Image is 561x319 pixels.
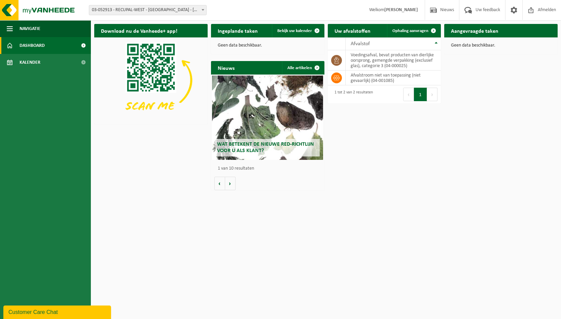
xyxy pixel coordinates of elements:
[94,24,184,37] h2: Download nu de Vanheede+ app!
[211,61,241,74] h2: Nieuws
[403,88,414,101] button: Previous
[218,166,321,171] p: 1 van 10 resultaten
[328,24,377,37] h2: Uw afvalstoffen
[392,29,428,33] span: Ophaling aanvragen
[217,142,314,153] span: Wat betekent de nieuwe RED-richtlijn voor u als klant?
[89,5,207,15] span: 03-052913 - RECUPAL-WEST - MOENKOUTERSTRAAT - MOEN
[89,5,206,15] span: 03-052913 - RECUPAL-WEST - MOENKOUTERSTRAAT - MOEN
[272,24,324,37] a: Bekijk uw kalender
[225,177,236,190] button: Volgende
[346,70,441,85] td: afvalstroom niet van toepassing (niet gevaarlijk) (04-001085)
[346,50,441,70] td: voedingsafval, bevat producten van dierlijke oorsprong, gemengde verpakking (exclusief glas), cat...
[427,88,437,101] button: Next
[451,43,551,48] p: Geen data beschikbaar.
[384,7,418,12] strong: [PERSON_NAME]
[20,37,45,54] span: Dashboard
[444,24,505,37] h2: Aangevraagde taken
[414,88,427,101] button: 1
[282,61,324,75] a: Alle artikelen
[387,24,440,37] a: Ophaling aanvragen
[331,87,373,102] div: 1 tot 2 van 2 resultaten
[351,41,370,47] span: Afvalstof
[20,20,40,37] span: Navigatie
[218,43,318,48] p: Geen data beschikbaar.
[94,37,208,123] img: Download de VHEPlus App
[20,54,40,71] span: Kalender
[3,304,112,319] iframe: chat widget
[214,177,225,190] button: Vorige
[211,24,265,37] h2: Ingeplande taken
[212,76,323,160] a: Wat betekent de nieuwe RED-richtlijn voor u als klant?
[277,29,312,33] span: Bekijk uw kalender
